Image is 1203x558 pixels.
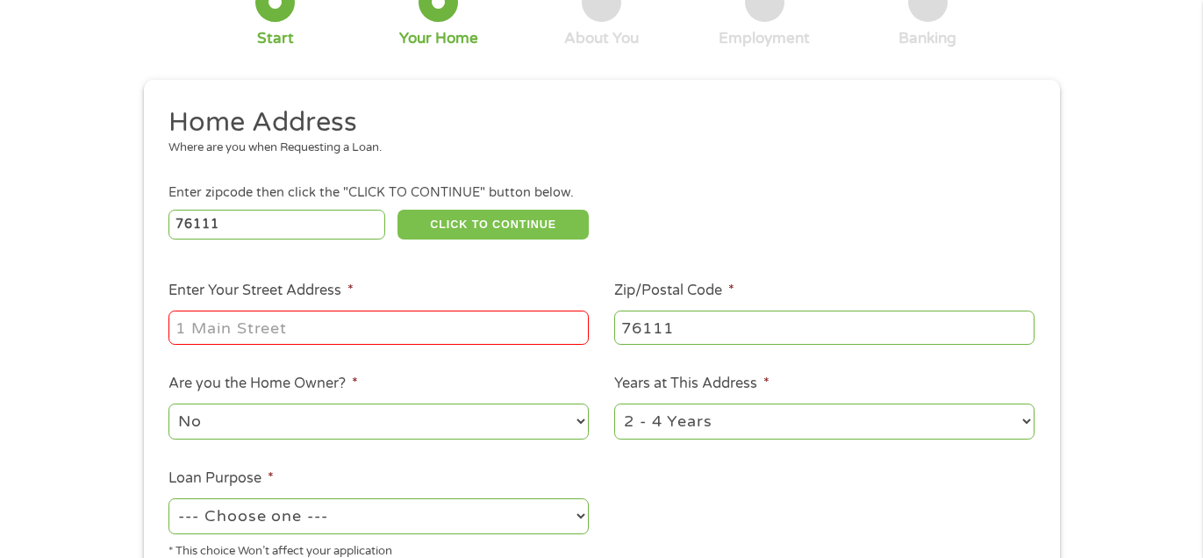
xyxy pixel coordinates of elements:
input: Enter Zipcode (e.g 01510) [168,210,385,240]
label: Years at This Address [614,375,770,393]
label: Are you the Home Owner? [168,375,358,393]
div: Your Home [399,29,478,48]
label: Enter Your Street Address [168,282,354,300]
div: Enter zipcode then click the "CLICK TO CONTINUE" button below. [168,183,1034,203]
h2: Home Address [168,105,1021,140]
div: Where are you when Requesting a Loan. [168,139,1021,157]
div: Start [257,29,294,48]
div: Banking [899,29,956,48]
button: CLICK TO CONTINUE [397,210,589,240]
input: 1 Main Street [168,311,589,344]
div: About You [564,29,639,48]
label: Zip/Postal Code [614,282,734,300]
div: Employment [719,29,810,48]
label: Loan Purpose [168,469,274,488]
